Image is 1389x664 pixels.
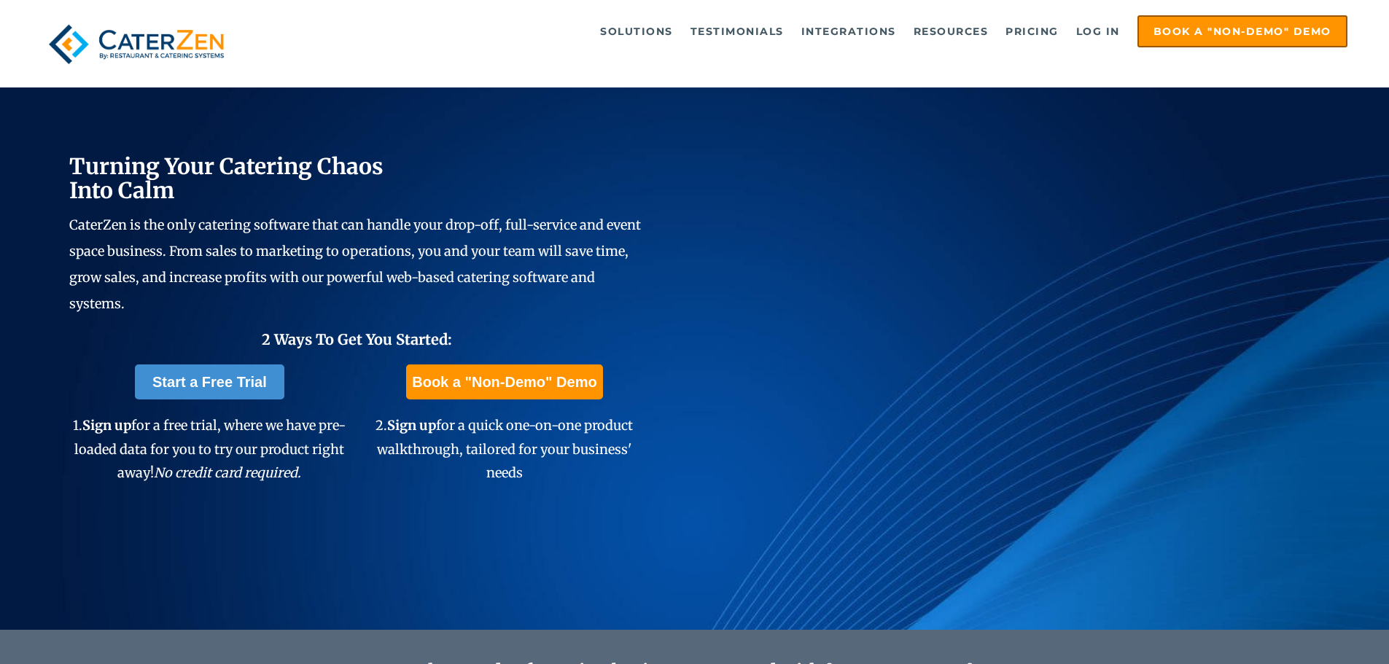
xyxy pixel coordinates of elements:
a: Resources [906,17,996,46]
div: Navigation Menu [265,15,1347,47]
a: Testimonials [683,17,791,46]
span: 2. for a quick one-on-one product walkthrough, tailored for your business' needs [376,417,633,481]
em: No credit card required. [154,464,301,481]
a: Start a Free Trial [135,364,284,399]
span: Sign up [387,417,436,434]
a: Solutions [593,17,680,46]
span: Turning Your Catering Chaos Into Calm [69,152,384,204]
img: caterzen [42,15,231,73]
a: Integrations [794,17,903,46]
span: 1. for a free trial, where we have pre-loaded data for you to try our product right away! [73,417,346,481]
span: Sign up [82,417,131,434]
iframe: Help widget launcher [1259,607,1373,648]
a: Pricing [998,17,1066,46]
span: CaterZen is the only catering software that can handle your drop-off, full-service and event spac... [69,216,641,312]
a: Book a "Non-Demo" Demo [1137,15,1347,47]
span: 2 Ways To Get You Started: [262,330,452,348]
a: Book a "Non-Demo" Demo [406,364,602,399]
a: Log in [1069,17,1127,46]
